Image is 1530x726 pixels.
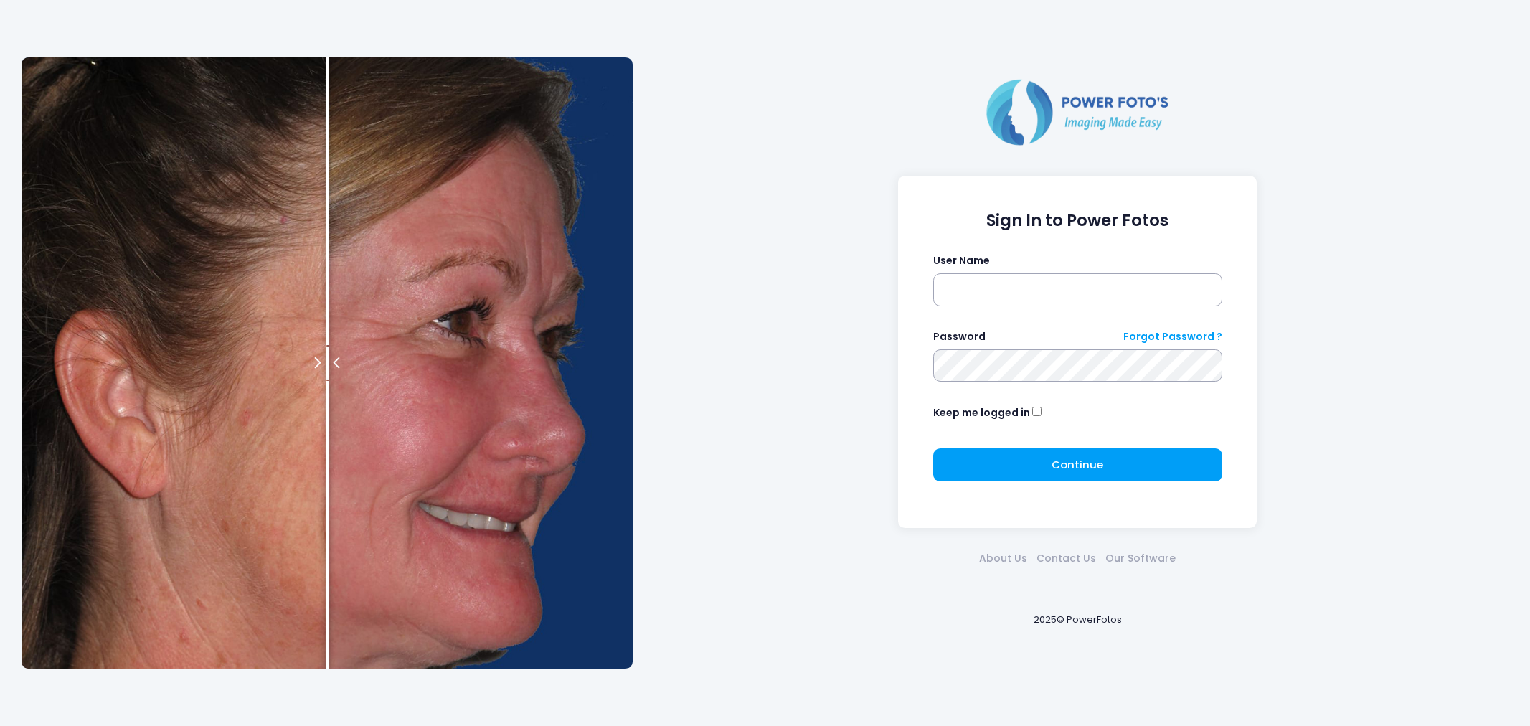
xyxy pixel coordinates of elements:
[975,551,1032,566] a: About Us
[1101,551,1181,566] a: Our Software
[647,590,1508,651] div: 2025© PowerFotos
[933,253,990,268] label: User Name
[1032,551,1101,566] a: Contact Us
[1052,457,1103,472] span: Continue
[1123,329,1222,344] a: Forgot Password ?
[933,448,1222,481] button: Continue
[933,211,1222,230] h1: Sign In to Power Fotos
[933,405,1030,420] label: Keep me logged in
[981,76,1174,148] img: Logo
[933,329,986,344] label: Password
